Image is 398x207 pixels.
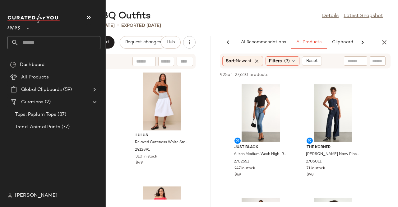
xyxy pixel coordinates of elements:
[220,72,232,78] span: 925 of
[306,159,322,165] span: 2705011
[161,36,181,49] button: Hub
[15,124,60,131] span: Trend: Animal Prints
[234,152,287,157] span: Alizah Medium Wash High-Rise Skinny Jeans
[302,84,364,142] img: 2705011_02_fullbody_2025-08-20.jpg
[121,22,161,29] p: Exported [DATE]
[21,99,44,106] span: Curations
[234,159,249,165] span: 2702551
[135,140,188,145] span: Relaxed Cuteness White Smocked Embroidered Midi Skirt
[60,124,70,131] span: (77)
[234,145,287,150] span: Just Black
[331,40,353,45] span: Clipboard
[136,160,143,166] span: $49
[10,62,16,68] img: svg%3e
[136,154,157,160] span: 310 in stock
[296,40,322,45] span: All Products
[241,40,286,45] span: AI Recommendations
[125,40,161,45] span: Request changes
[7,21,20,32] span: Lulus
[307,145,359,150] span: The Korner
[235,72,268,78] span: 27,610 products
[136,133,188,139] span: Lulus
[234,172,241,178] span: $69
[236,59,252,64] span: Newest
[15,111,56,118] span: Tops: Peplum Tops
[234,166,255,172] span: 247 in stock
[62,86,72,93] span: (59)
[302,56,322,66] button: Reset
[20,61,44,68] span: Dashboard
[56,111,66,118] span: (87)
[21,86,62,93] span: Global Clipboards
[15,192,58,200] span: [PERSON_NAME]
[307,166,325,172] span: 71 in stock
[7,193,12,198] img: svg%3e
[307,172,313,178] span: $98
[284,58,290,64] span: (3)
[117,22,119,29] span: •
[306,152,359,157] span: [PERSON_NAME] Navy Pinstriped Wide-Leg Trouser Pants
[306,59,317,64] span: Reset
[21,74,49,81] span: All Products
[166,40,175,45] span: Hub
[322,12,339,20] a: Details
[269,58,282,64] span: Filters
[344,12,383,20] a: Latest Snapshot
[135,147,150,153] span: 2412891
[131,73,193,130] img: 11647981_2412891.jpg
[229,84,292,142] img: 2702551_02_fullbody_2025-08-20.jpg
[7,14,60,23] img: cfy_white_logo.C9jOOHJF.svg
[44,99,50,106] span: (2)
[120,36,166,49] button: Request changes
[226,58,252,64] span: Sort:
